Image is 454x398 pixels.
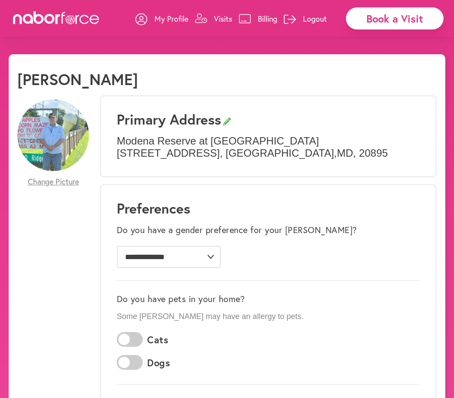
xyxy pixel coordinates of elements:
[195,6,232,32] a: Visits
[117,294,245,304] label: Do you have pets in your home?
[147,357,170,368] label: Dogs
[17,99,89,171] img: hnRhhIdR2mbxr8DrpRkg
[117,135,420,160] p: Modena Reserve at [GEOGRAPHIC_DATA] [STREET_ADDRESS] , [GEOGRAPHIC_DATA] , MD , 20895
[117,225,357,235] label: Do you have a gender preference for your [PERSON_NAME]?
[117,200,420,217] h1: Preferences
[284,6,327,32] a: Logout
[258,13,277,24] p: Billing
[239,6,277,32] a: Billing
[117,111,420,128] h3: Primary Address
[17,70,138,89] h1: [PERSON_NAME]
[214,13,232,24] p: Visits
[28,177,79,187] span: Change Picture
[155,13,188,24] p: My Profile
[117,312,420,322] p: Some [PERSON_NAME] may have an allergy to pets.
[303,13,327,24] p: Logout
[147,334,168,345] label: Cats
[135,6,188,32] a: My Profile
[346,7,444,30] div: Book a Visit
